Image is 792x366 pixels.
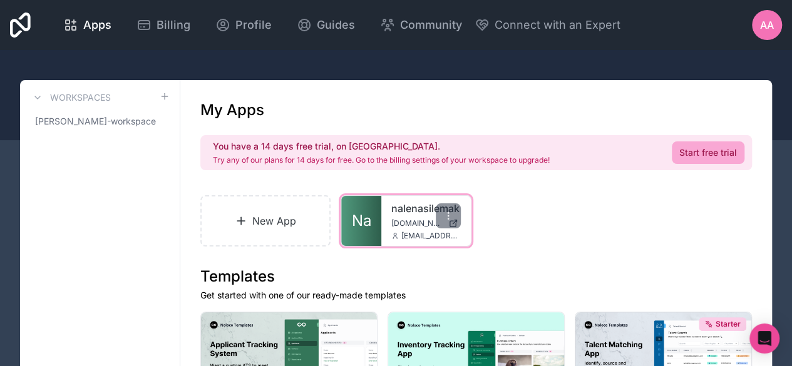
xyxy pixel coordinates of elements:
a: Billing [126,11,200,39]
span: AA [760,18,774,33]
a: Workspaces [30,90,111,105]
h1: My Apps [200,100,264,120]
span: Billing [157,16,190,34]
div: Open Intercom Messenger [749,323,779,353]
span: Community [400,16,462,34]
a: New App [200,195,331,247]
p: Try any of our plans for 14 days for free. Go to the billing settings of your workspace to upgrade! [213,155,550,165]
span: [PERSON_NAME]-workspace [35,115,156,128]
span: Starter [716,319,741,329]
h3: Workspaces [50,91,111,104]
a: [DOMAIN_NAME] [391,218,460,228]
a: Guides [287,11,365,39]
button: Connect with an Expert [475,16,620,34]
span: [DOMAIN_NAME] [391,218,443,228]
span: [EMAIL_ADDRESS][DOMAIN_NAME] [401,231,460,241]
a: Profile [205,11,282,39]
a: Na [341,196,381,246]
a: Apps [53,11,121,39]
a: Start free trial [672,141,744,164]
a: [PERSON_NAME]-workspace [30,110,170,133]
h1: Templates [200,267,752,287]
span: Connect with an Expert [495,16,620,34]
span: Apps [83,16,111,34]
span: Guides [317,16,355,34]
p: Get started with one of our ready-made templates [200,289,752,302]
a: Community [370,11,472,39]
a: nalenasilemak [391,201,460,216]
h2: You have a 14 days free trial, on [GEOGRAPHIC_DATA]. [213,140,550,153]
span: Profile [235,16,272,34]
span: Na [352,211,371,231]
